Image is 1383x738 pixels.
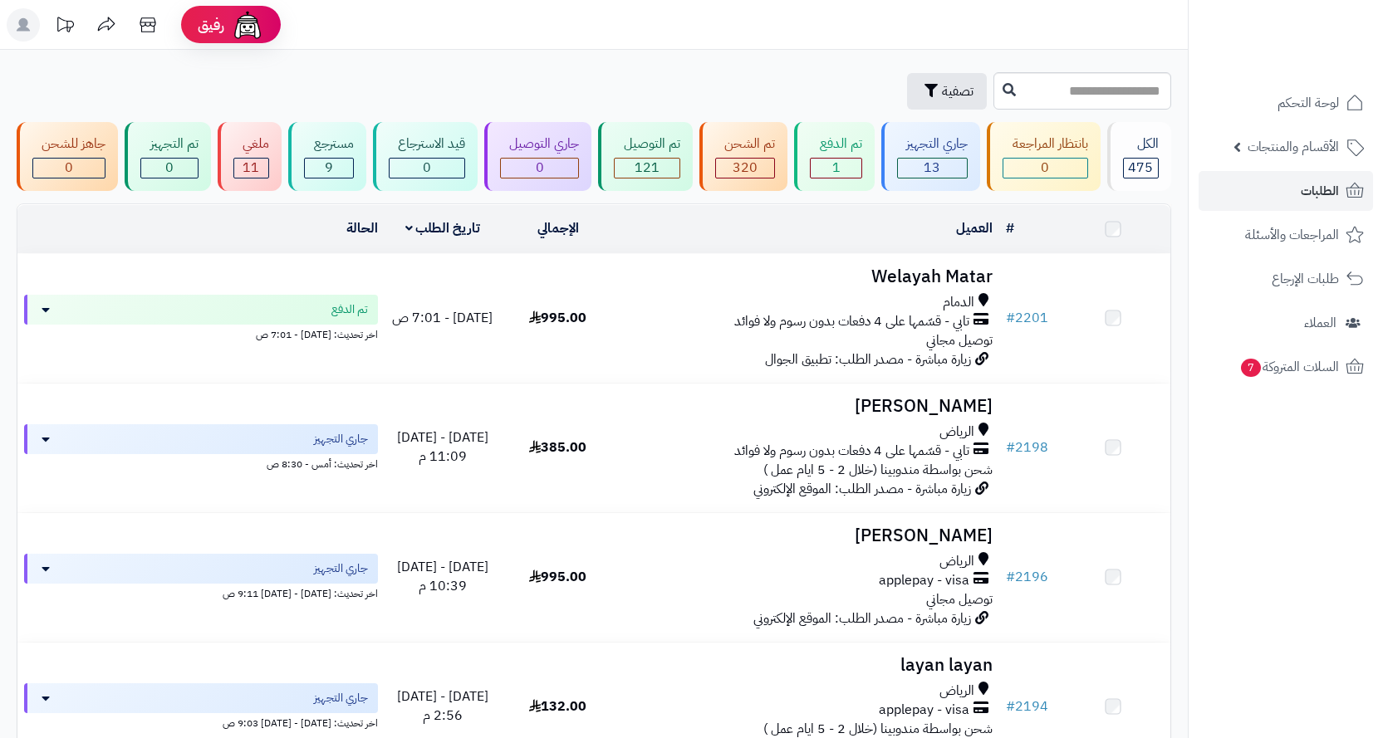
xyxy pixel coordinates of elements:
span: لوحة التحكم [1278,91,1339,115]
span: 320 [733,158,758,178]
div: 320 [716,159,774,178]
span: طلبات الإرجاع [1272,267,1339,291]
a: العميل [956,218,993,238]
button: تصفية [907,73,987,110]
div: 13 [898,159,967,178]
span: الدمام [943,293,974,312]
span: شحن بواسطة مندوبينا (خلال 2 - 5 ايام عمل ) [763,460,993,480]
span: 0 [165,158,174,178]
div: جاهز للشحن [32,134,105,154]
a: الإجمالي [537,218,579,238]
span: 385.00 [529,437,586,457]
a: #2194 [1006,696,1048,716]
a: تم التجهيز 0 [121,122,213,191]
span: 475 [1128,158,1153,178]
a: مسترجع 9 [285,122,369,191]
a: # [1006,218,1014,238]
span: رفيق [198,15,224,35]
div: 0 [501,159,578,178]
span: 0 [536,158,544,178]
span: # [1006,567,1015,587]
span: المراجعات والأسئلة [1245,223,1339,247]
div: جاري التوصيل [500,134,579,154]
span: applepay - visa [879,571,969,590]
a: #2196 [1006,567,1048,587]
img: logo-2.png [1270,46,1367,81]
span: 0 [1041,158,1049,178]
div: ملغي [233,134,269,154]
a: بانتظار المراجعة 0 [983,122,1103,191]
span: تم الدفع [331,301,368,318]
div: اخر تحديث: [DATE] - [DATE] 9:11 ص [24,584,378,601]
span: 995.00 [529,308,586,328]
span: تابي - قسّمها على 4 دفعات بدون رسوم ولا فوائد [734,312,969,331]
span: زيارة مباشرة - مصدر الطلب: الموقع الإلكتروني [753,479,971,499]
span: زيارة مباشرة - مصدر الطلب: تطبيق الجوال [765,349,971,369]
span: الأقسام والمنتجات [1248,135,1339,159]
span: 0 [65,158,73,178]
span: 0 [423,158,431,178]
a: #2201 [1006,308,1048,328]
span: 11 [243,158,259,178]
div: 9 [305,159,352,178]
a: تاريخ الطلب [405,218,481,238]
div: 1 [811,159,861,178]
span: 1 [832,158,841,178]
span: تابي - قسّمها على 4 دفعات بدون رسوم ولا فوائد [734,442,969,461]
span: 7 [1241,359,1261,377]
div: 121 [615,159,679,178]
a: الحالة [346,218,378,238]
a: #2198 [1006,437,1048,457]
div: تم التجهيز [140,134,198,154]
h3: Welayah Matar [622,267,993,286]
span: جاري التجهيز [314,431,368,447]
div: مسترجع [304,134,353,154]
div: 0 [141,159,197,178]
h3: [PERSON_NAME] [622,526,993,545]
span: # [1006,696,1015,716]
div: 11 [234,159,268,178]
div: تم الدفع [810,134,861,154]
span: applepay - visa [879,701,969,720]
span: الرياض [939,552,974,571]
span: [DATE] - [DATE] 10:39 م [397,557,488,596]
a: جاري التجهيز 13 [878,122,983,191]
a: السلات المتروكة7 [1199,347,1373,387]
div: تم التوصيل [614,134,679,154]
span: الرياض [939,423,974,442]
div: جاري التجهيز [897,134,968,154]
span: [DATE] - 7:01 ص [392,308,493,328]
a: المراجعات والأسئلة [1199,215,1373,255]
span: توصيل مجاني [926,589,993,609]
a: طلبات الإرجاع [1199,259,1373,299]
span: 13 [924,158,940,178]
span: 121 [635,158,660,178]
span: الطلبات [1301,179,1339,203]
a: ملغي 11 [214,122,285,191]
a: جاهز للشحن 0 [13,122,121,191]
span: العملاء [1304,311,1336,335]
div: اخر تحديث: [DATE] - [DATE] 9:03 ص [24,713,378,731]
div: اخر تحديث: [DATE] - 7:01 ص [24,325,378,342]
span: # [1006,308,1015,328]
span: 9 [325,158,333,178]
a: الكل475 [1104,122,1175,191]
a: تحديثات المنصة [44,8,86,46]
span: [DATE] - [DATE] 11:09 م [397,428,488,467]
span: تصفية [942,81,973,101]
span: السلات المتروكة [1239,355,1339,379]
div: 0 [390,159,464,178]
a: الطلبات [1199,171,1373,211]
span: زيارة مباشرة - مصدر الطلب: الموقع الإلكتروني [753,608,971,628]
a: تم التوصيل 121 [595,122,695,191]
a: قيد الاسترجاع 0 [370,122,481,191]
div: بانتظار المراجعة [1003,134,1087,154]
div: تم الشحن [715,134,775,154]
span: جاري التجهيز [314,560,368,577]
h3: layan layan [622,656,993,675]
span: 132.00 [529,696,586,716]
img: ai-face.png [231,8,264,42]
span: # [1006,437,1015,457]
div: 0 [33,159,105,178]
span: 995.00 [529,567,586,587]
